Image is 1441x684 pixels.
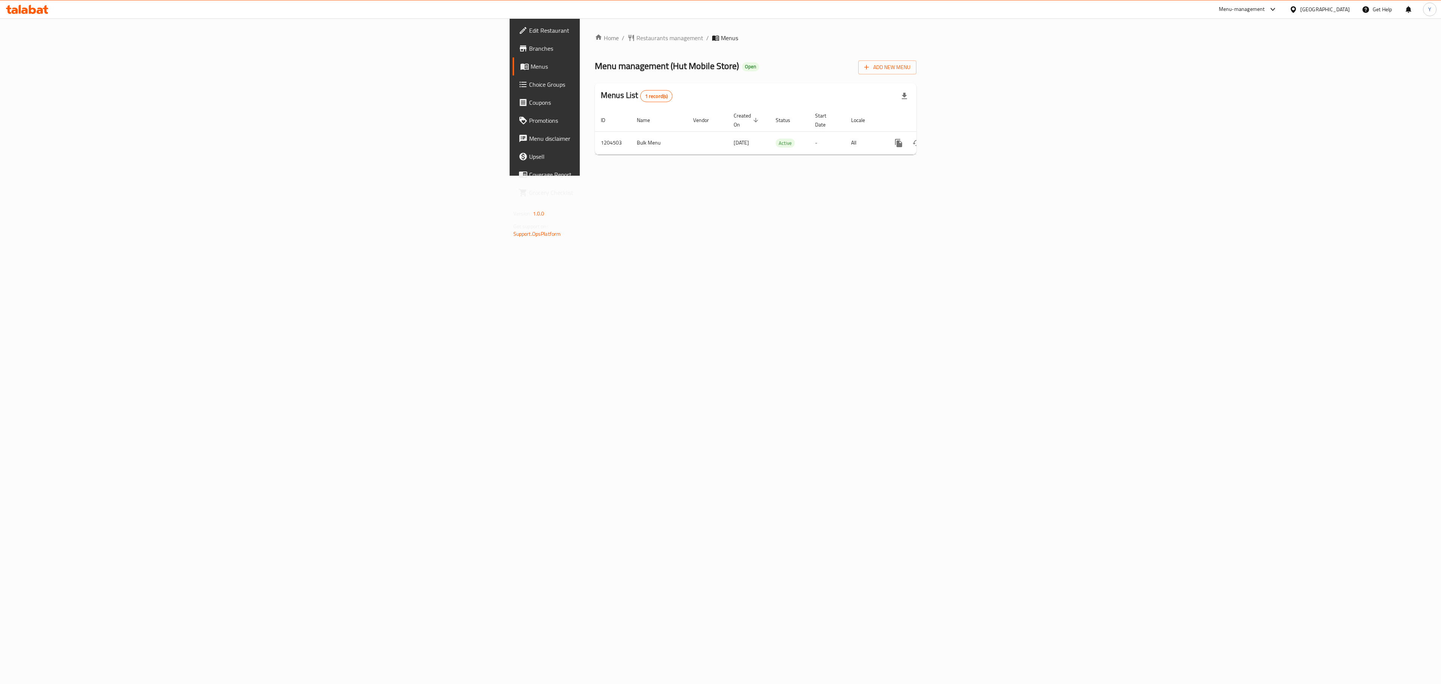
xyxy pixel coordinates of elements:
[742,63,759,70] span: Open
[513,130,750,148] a: Menu disclaimer
[734,111,761,129] span: Created On
[513,184,750,202] a: Grocery Checklist
[742,62,759,71] div: Open
[513,148,750,166] a: Upsell
[637,116,660,125] span: Name
[845,131,884,154] td: All
[895,87,913,105] div: Export file
[815,111,836,129] span: Start Date
[513,93,750,111] a: Coupons
[601,116,615,125] span: ID
[693,116,719,125] span: Vendor
[513,229,561,239] a: Support.OpsPlatform
[776,116,800,125] span: Status
[890,134,908,152] button: more
[1428,5,1431,14] span: Y
[529,188,744,197] span: Grocery Checklist
[533,209,545,218] span: 1.0.0
[529,80,744,89] span: Choice Groups
[529,116,744,125] span: Promotions
[809,131,845,154] td: -
[884,109,968,132] th: Actions
[595,33,916,42] nav: breadcrumb
[513,209,532,218] span: Version:
[595,109,968,155] table: enhanced table
[776,139,795,148] span: Active
[529,26,744,35] span: Edit Restaurant
[529,152,744,161] span: Upsell
[513,57,750,75] a: Menus
[864,63,910,72] span: Add New Menu
[529,170,744,179] span: Coverage Report
[908,134,926,152] button: Change Status
[851,116,875,125] span: Locale
[858,60,916,74] button: Add New Menu
[1219,5,1265,14] div: Menu-management
[529,134,744,143] span: Menu disclaimer
[601,90,672,102] h2: Menus List
[513,166,750,184] a: Coverage Report
[1300,5,1350,14] div: [GEOGRAPHIC_DATA]
[529,44,744,53] span: Branches
[513,111,750,130] a: Promotions
[531,62,744,71] span: Menus
[513,221,548,231] span: Get support on:
[513,21,750,39] a: Edit Restaurant
[640,90,673,102] div: Total records count
[641,93,672,100] span: 1 record(s)
[513,39,750,57] a: Branches
[529,98,744,107] span: Coupons
[513,75,750,93] a: Choice Groups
